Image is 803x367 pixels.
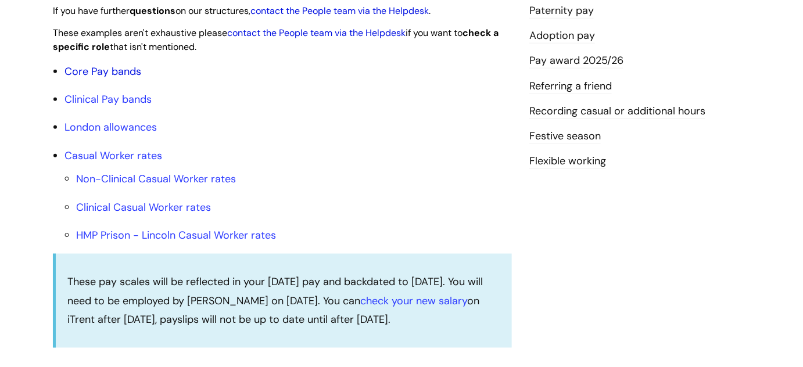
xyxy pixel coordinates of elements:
a: Clinical Pay bands [64,92,152,106]
a: contact the People team via the Helpdesk [227,27,406,39]
span: If you have further on our structures, . [53,5,431,17]
a: Adoption pay [529,28,595,44]
a: Casual Worker rates [64,149,162,163]
a: HMP Prison - Lincoln Casual Worker rates [76,228,276,242]
a: London allowances [64,120,157,134]
a: Referring a friend [529,79,612,94]
a: Paternity pay [529,3,594,19]
a: Clinical Casual Worker rates [76,200,211,214]
a: contact the People team via the Helpdesk [250,5,429,17]
a: Pay award 2025/26 [529,53,623,69]
a: check your new salary [360,294,467,308]
strong: questions [130,5,175,17]
a: Recording casual or additional hours [529,104,705,119]
a: Flexible working [529,154,606,169]
a: Festive season [529,129,601,144]
a: Core Pay bands [64,64,141,78]
span: These examples aren't exhaustive please if you want to that isn't mentioned. [53,27,499,53]
p: These pay scales will be reflected in your [DATE] pay and backdated to [DATE]. You will need to b... [67,272,500,329]
a: Non-Clinical Casual Worker rates [76,172,236,186]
